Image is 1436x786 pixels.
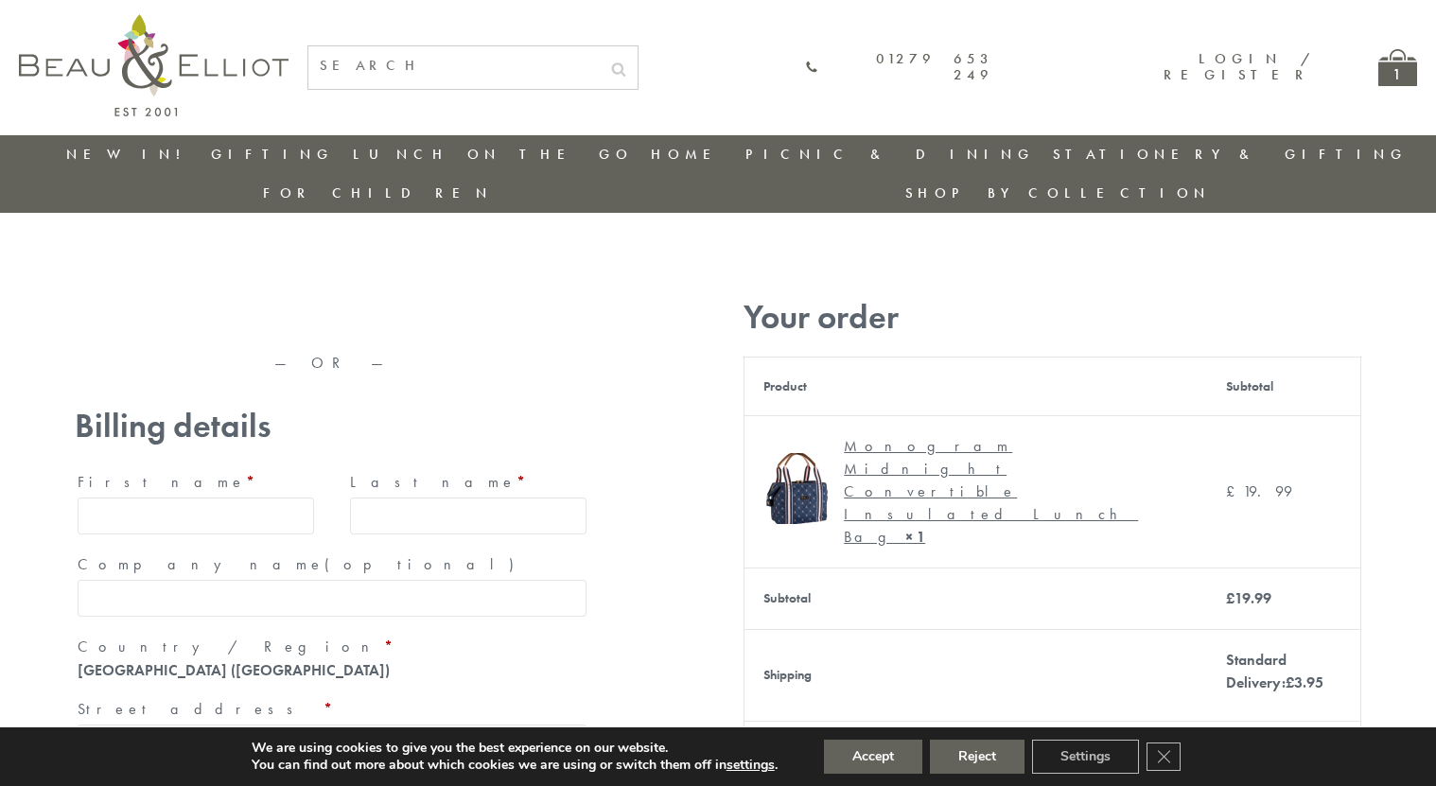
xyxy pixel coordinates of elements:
a: Home [651,145,727,164]
th: Shipping [744,629,1207,721]
label: Street address [78,694,587,725]
input: House number and street name [78,725,587,761]
p: You can find out more about which cookies we are using or switch them off in . [252,757,778,774]
label: Country / Region [78,632,587,662]
a: For Children [263,183,493,202]
strong: [GEOGRAPHIC_DATA] ([GEOGRAPHIC_DATA]) [78,660,390,680]
p: — OR — [75,355,589,372]
iframe: Secure express checkout frame [333,290,593,336]
button: Settings [1032,740,1139,774]
iframe: Secure express checkout frame [71,290,331,336]
img: logo [19,14,289,116]
h3: Your order [744,298,1361,337]
p: We are using cookies to give you the best experience on our website. [252,740,778,757]
div: Monogram Midnight Convertible Insulated Lunch Bag [844,435,1173,549]
a: New in! [66,145,193,164]
img: Monogram Midnight Convertible Lunch Bag [763,453,834,524]
button: Accept [824,740,922,774]
span: £ [1226,481,1243,501]
input: SEARCH [308,46,600,85]
a: Gifting [211,145,334,164]
strong: × 1 [905,527,925,547]
button: Close GDPR Cookie Banner [1147,742,1181,771]
label: Company name [78,550,587,580]
label: Standard Delivery: [1226,650,1323,692]
span: £ [1226,588,1235,608]
a: 01279 653 249 [805,51,993,84]
a: Shop by collection [905,183,1211,202]
bdi: 19.99 [1226,588,1271,608]
a: Monogram Midnight Convertible Lunch Bag Monogram Midnight Convertible Insulated Lunch Bag× 1 [763,435,1187,549]
th: Subtotal [744,568,1207,629]
span: (optional) [324,554,525,574]
button: Reject [930,740,1024,774]
span: £ [1286,672,1294,692]
a: Picnic & Dining [745,145,1035,164]
bdi: 19.99 [1226,481,1292,501]
th: Product [744,357,1207,415]
a: Login / Register [1164,49,1312,84]
label: First name [78,467,314,498]
th: Subtotal [1207,357,1361,415]
a: Stationery & Gifting [1053,145,1408,164]
h3: Billing details [75,407,589,445]
a: 1 [1378,49,1417,86]
bdi: 3.95 [1286,672,1323,692]
a: Lunch On The Go [353,145,633,164]
label: Last name [350,467,587,498]
button: settings [727,757,775,774]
